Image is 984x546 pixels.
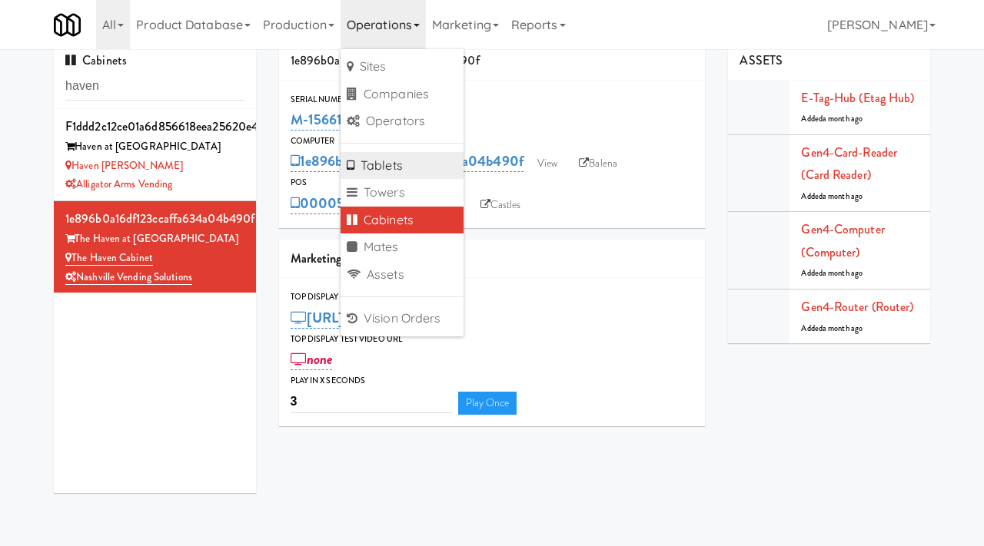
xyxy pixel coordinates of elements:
span: ASSETS [740,51,783,69]
input: Search cabinets [65,72,244,101]
a: Tablets [341,152,464,180]
a: Gen4-computer (Computer) [801,220,884,261]
span: Added [801,190,863,202]
div: Haven at [GEOGRAPHIC_DATA] [65,137,244,157]
span: a month ago [823,323,863,334]
span: a month ago [823,190,863,202]
span: Added [801,323,863,334]
span: Added [801,267,863,279]
a: Balena [571,152,625,175]
div: POS [291,175,694,190]
a: Vision Orders [341,305,464,333]
div: 1e896b0a16df123ccaffa634a04b490f [279,41,706,81]
a: The Haven Cabinet [65,250,153,266]
a: Gen4-card-reader (Card Reader) [801,144,897,184]
a: 1e896b0a16df123ccaffa634a04b490f [291,151,524,172]
div: 1e896b0a16df123ccaffa634a04b490f [65,207,244,230]
span: Added [801,113,863,124]
a: Cabinets [341,207,464,234]
div: Serial Number [291,92,694,108]
a: Assets [341,261,464,289]
a: Towers [341,179,464,207]
a: M-156619 [291,109,351,131]
div: The Haven at [GEOGRAPHIC_DATA] [65,230,244,249]
a: Nashville Vending Solutions [65,270,192,285]
a: Alligator Arms Vending [65,177,172,191]
a: E-tag-hub (Etag Hub) [801,89,914,107]
span: a month ago [823,113,863,124]
div: f1ddd2c12ce01a6d856618eea25620e4 [65,115,244,138]
a: 0000573251519801 [291,193,425,214]
span: Cabinets [65,51,127,69]
a: Gen4-router (Router) [801,298,913,316]
a: Castles [473,194,529,217]
li: f1ddd2c12ce01a6d856618eea25620e4Haven at [GEOGRAPHIC_DATA] Haven [PERSON_NAME]Alligator Arms Vending [54,109,256,201]
div: Top Display Looping Video Url [291,290,694,305]
img: Micromart [54,12,81,38]
a: View [530,152,565,175]
a: Mates [341,233,464,261]
a: Play Once [458,392,517,415]
a: Companies [341,81,464,108]
li: 1e896b0a16df123ccaffa634a04b490fThe Haven at [GEOGRAPHIC_DATA] The Haven CabinetNashville Vending... [54,201,256,293]
a: [URL][DOMAIN_NAME] [291,307,462,329]
div: Computer [291,134,694,149]
a: Haven [PERSON_NAME] [65,158,183,173]
span: a month ago [823,267,863,279]
div: Top Display Test Video Url [291,332,694,347]
div: Play in X seconds [291,373,694,389]
a: none [291,349,333,370]
a: Sites [341,53,464,81]
a: Operators [341,108,464,135]
span: Marketing [291,250,342,267]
